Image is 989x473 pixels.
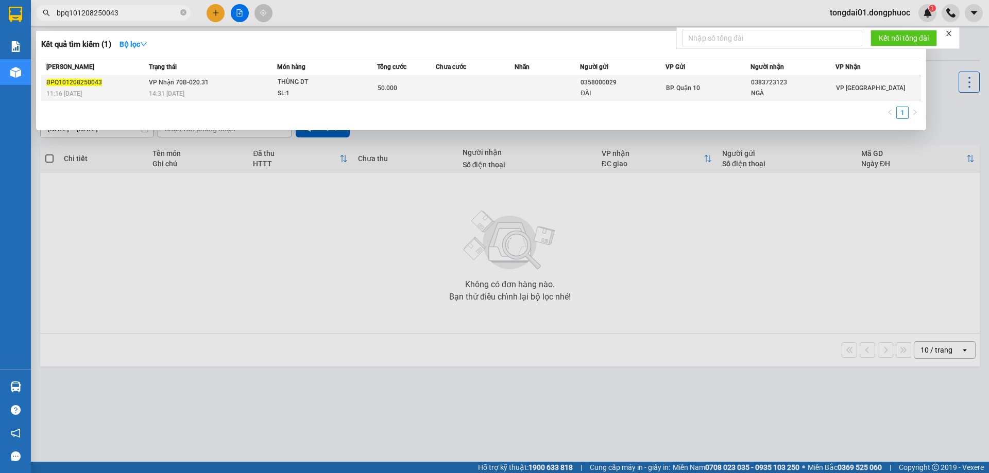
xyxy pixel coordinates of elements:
span: [PERSON_NAME] [46,63,94,71]
span: Chưa cước [436,63,466,71]
span: VP Nhận 70B-020.31 [149,79,209,86]
li: 1 [896,107,909,119]
span: Người gửi [580,63,608,71]
img: warehouse-icon [10,67,21,78]
span: Nhãn [515,63,530,71]
span: Trạng thái [149,63,177,71]
button: Kết nối tổng đài [871,30,937,46]
span: Món hàng [277,63,305,71]
div: NGÀ [751,88,835,99]
span: VP [GEOGRAPHIC_DATA] [836,84,905,92]
span: message [11,451,21,461]
h3: Kết quả tìm kiếm ( 1 ) [41,39,111,50]
div: 0383723123 [751,77,835,88]
span: 14:31 [DATE] [149,90,184,97]
img: logo-vxr [9,7,22,22]
span: down [140,41,147,48]
span: BPQ101208250043 [46,79,102,86]
li: Next Page [909,107,921,119]
input: Tìm tên, số ĐT hoặc mã đơn [57,7,178,19]
span: Kết nối tổng đài [879,32,929,44]
span: close-circle [180,9,186,15]
img: warehouse-icon [10,381,21,392]
img: solution-icon [10,41,21,52]
button: Bộ lọcdown [111,36,156,52]
span: BP. Quận 10 [666,84,700,92]
strong: Bộ lọc [120,40,147,48]
span: Tổng cước [377,63,406,71]
span: left [887,109,893,115]
span: VP Gửi [666,63,685,71]
span: VP Nhận [835,63,861,71]
span: notification [11,428,21,438]
span: Người nhận [751,63,784,71]
span: question-circle [11,405,21,415]
span: search [43,9,50,16]
div: SL: 1 [278,88,355,99]
div: 0358000029 [581,77,664,88]
span: close [945,30,952,37]
span: 11:16 [DATE] [46,90,82,97]
span: close-circle [180,8,186,18]
button: left [884,107,896,119]
a: 1 [897,107,908,118]
li: Previous Page [884,107,896,119]
div: ĐÀI [581,88,664,99]
span: 50.000 [378,84,397,92]
div: THÙNG DT [278,77,355,88]
input: Nhập số tổng đài [682,30,862,46]
span: right [912,109,918,115]
button: right [909,107,921,119]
